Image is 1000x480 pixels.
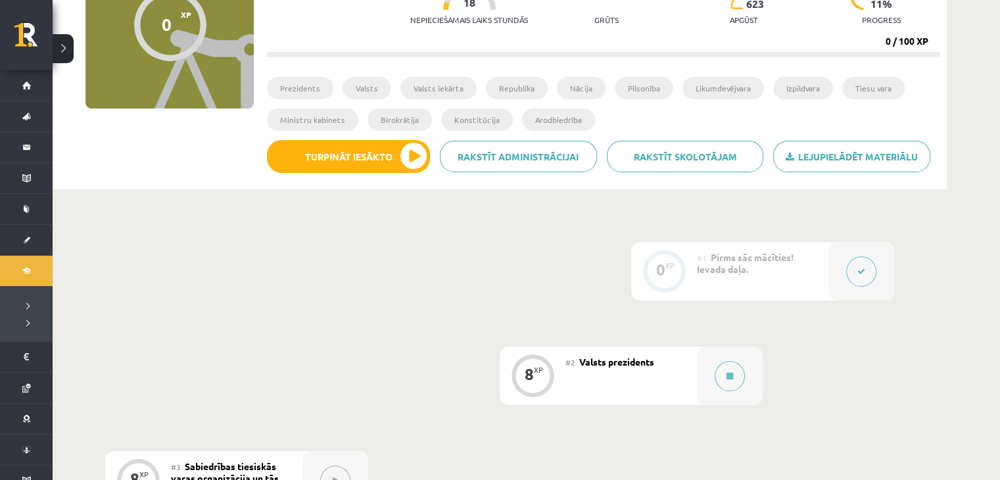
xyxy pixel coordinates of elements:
[665,262,675,269] div: XP
[534,366,543,373] div: XP
[14,23,53,56] a: Rīgas 1. Tālmācības vidusskola
[181,10,191,19] span: XP
[730,15,758,24] p: apgūst
[267,140,430,173] button: Turpināt iesākto
[594,15,619,24] p: Grūts
[842,77,905,99] li: Tiesu vara
[773,141,930,172] a: Lejupielādēt materiālu
[682,77,764,99] li: Likumdevējvara
[441,108,513,131] li: Konstitūcija
[162,14,172,34] div: 0
[267,77,333,99] li: Prezidents
[557,77,606,99] li: Nācija
[410,15,528,24] p: Nepieciešamais laiks stundās
[615,77,673,99] li: Pilsonība
[565,357,575,368] span: #2
[400,77,477,99] li: Valsts iekārta
[440,141,597,172] a: Rakstīt administrācijai
[656,264,665,276] div: 0
[267,108,358,131] li: Ministru kabinets
[343,77,391,99] li: Valsts
[579,356,654,368] span: Valsts prezidents
[697,251,794,275] span: Pirms sāc mācīties! Ievada daļa.
[486,77,548,99] li: Republika
[607,141,764,172] a: Rakstīt skolotājam
[522,108,595,131] li: Arodbiedrība
[139,471,149,478] div: XP
[368,108,432,131] li: Birokrātija
[773,77,833,99] li: Izpildvara
[525,368,534,380] div: 8
[171,462,181,472] span: #3
[697,252,707,263] span: #1
[862,15,901,24] p: progress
